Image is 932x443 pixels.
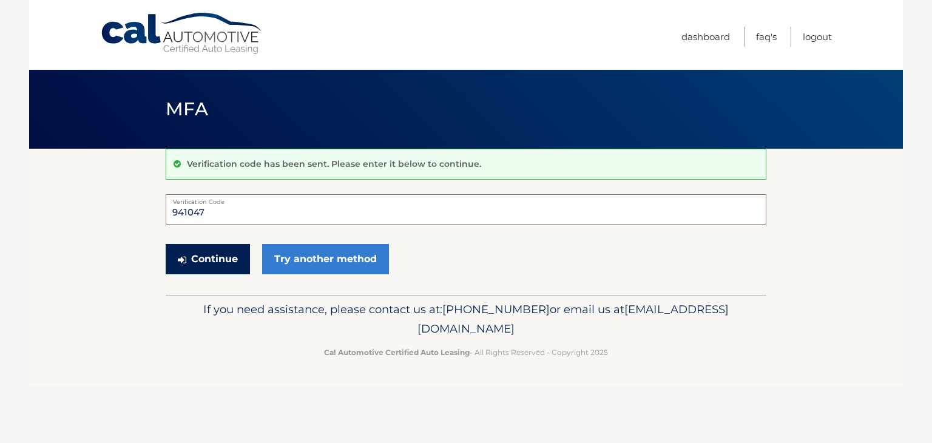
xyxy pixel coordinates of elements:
[166,194,766,204] label: Verification Code
[681,27,730,47] a: Dashboard
[803,27,832,47] a: Logout
[324,348,470,357] strong: Cal Automotive Certified Auto Leasing
[174,300,758,339] p: If you need assistance, please contact us at: or email us at
[166,98,208,120] span: MFA
[100,12,264,55] a: Cal Automotive
[187,158,481,169] p: Verification code has been sent. Please enter it below to continue.
[174,346,758,359] p: - All Rights Reserved - Copyright 2025
[756,27,777,47] a: FAQ's
[166,194,766,225] input: Verification Code
[262,244,389,274] a: Try another method
[166,244,250,274] button: Continue
[442,302,550,316] span: [PHONE_NUMBER]
[417,302,729,336] span: [EMAIL_ADDRESS][DOMAIN_NAME]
